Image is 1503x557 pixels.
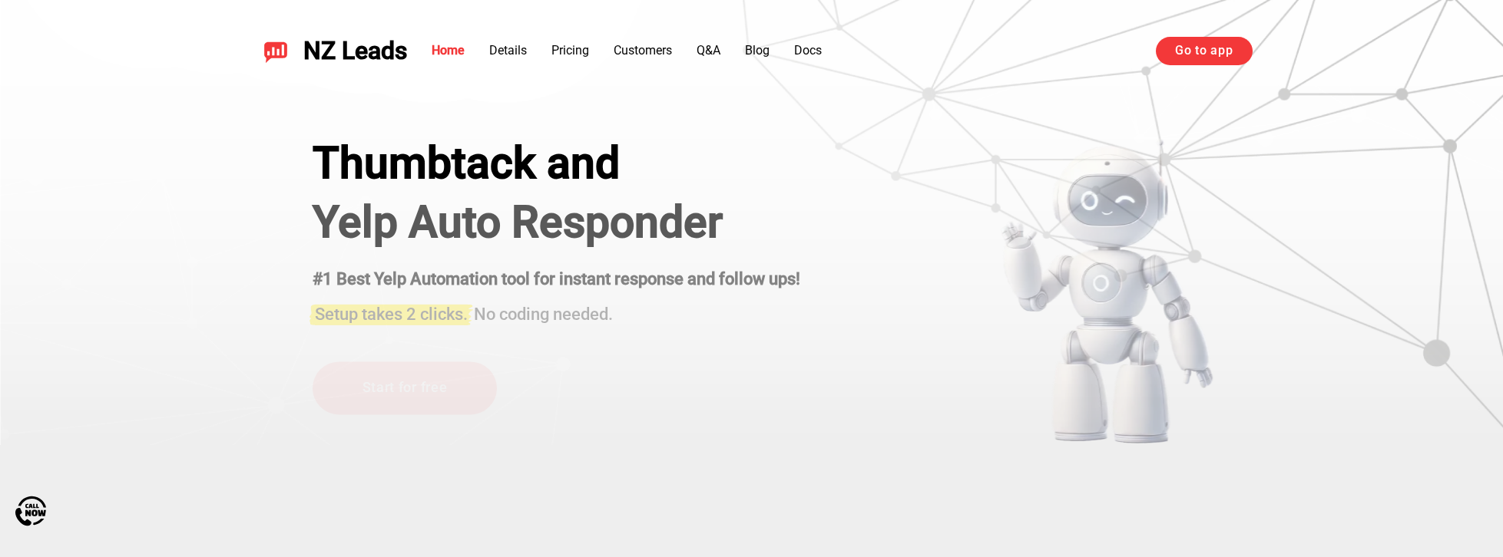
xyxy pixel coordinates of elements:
a: Details [489,43,527,58]
a: Blog [745,43,770,58]
a: Go to app [1156,37,1252,64]
a: Home [432,43,465,58]
img: NZ Leads logo [263,38,288,63]
a: Q&A [697,43,720,58]
h3: No coding needed. [313,295,800,326]
img: Call Now [15,496,46,526]
strong: #1 Best Yelp Automation tool for instant response and follow ups! [313,269,800,288]
h1: Yelp Auto Responder [313,196,800,247]
a: Start for free [313,362,497,415]
a: Docs [794,43,822,58]
a: Pricing [551,43,589,58]
a: Customers [614,43,672,58]
img: yelp bot [1000,138,1214,445]
div: Thumbtack and [313,138,800,189]
span: NZ Leads [303,37,407,65]
span: Setup takes 2 clicks. [315,305,468,324]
